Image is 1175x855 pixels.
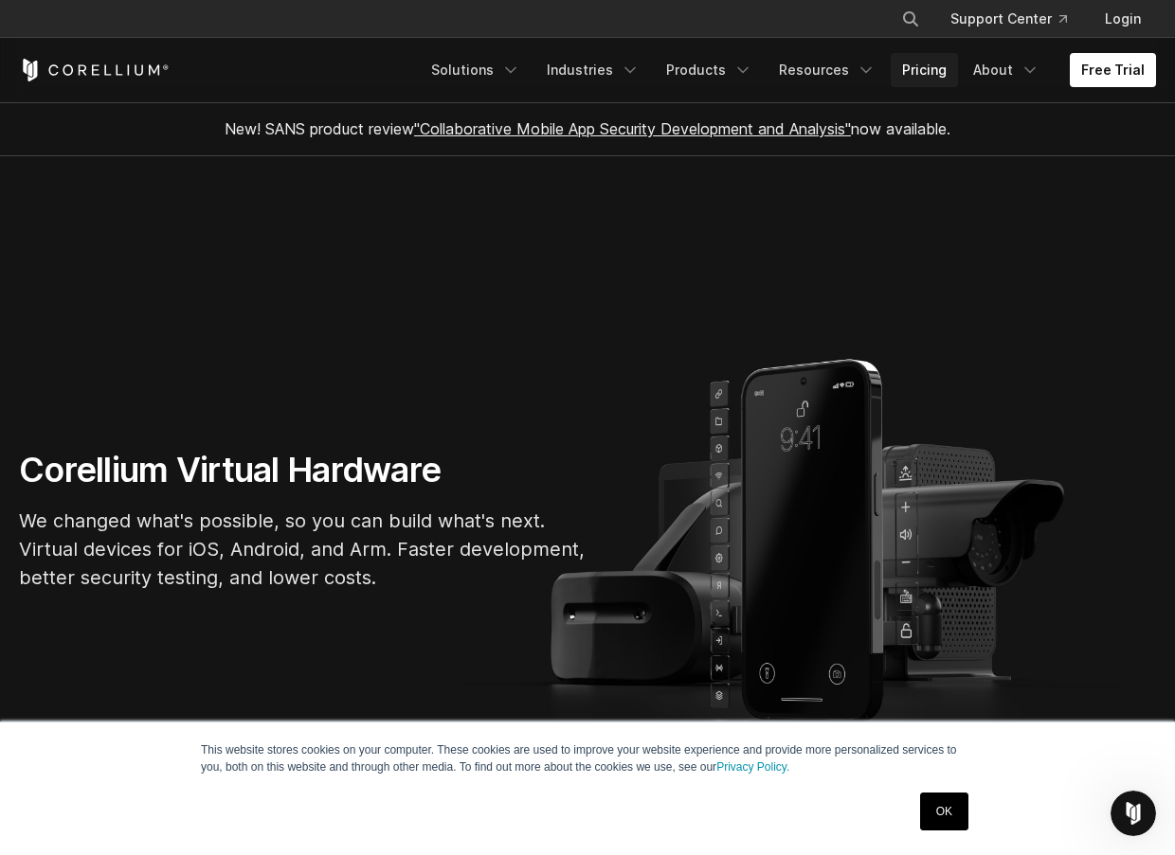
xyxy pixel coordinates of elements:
h1: Corellium Virtual Hardware [19,449,587,491]
a: Products [655,53,764,87]
a: Free Trial [1070,53,1156,87]
span: New! SANS product review now available. [225,119,950,138]
div: Navigation Menu [878,2,1156,36]
div: Navigation Menu [420,53,1156,87]
a: Solutions [420,53,532,87]
a: OK [920,793,968,830]
a: Privacy Policy. [716,760,789,774]
a: Industries [535,53,651,87]
button: Search [894,2,928,36]
a: Support Center [935,2,1082,36]
a: Resources [768,53,887,87]
a: "Collaborative Mobile App Security Development and Analysis" [414,119,851,138]
a: About [962,53,1051,87]
a: Pricing [891,53,958,87]
p: We changed what's possible, so you can build what's next. Virtual devices for iOS, Android, and A... [19,507,587,592]
iframe: Intercom live chat [1111,791,1156,836]
p: This website stores cookies on your computer. These cookies are used to improve your website expe... [201,741,974,775]
a: Login [1090,2,1156,36]
a: Corellium Home [19,59,170,81]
